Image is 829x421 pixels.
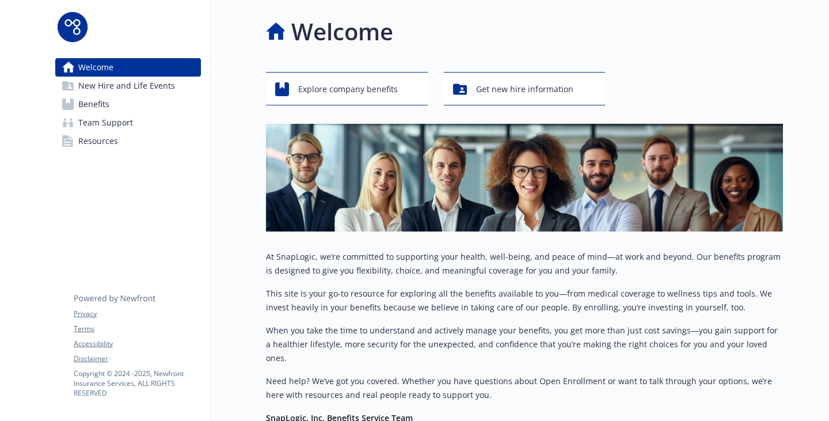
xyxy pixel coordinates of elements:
p: Need help? We’ve got you covered. Whether you have questions about Open Enrollment or want to tal... [266,374,783,402]
span: Get new hire information [476,78,573,100]
a: New Hire and Life Events [55,77,201,95]
a: Resources [55,132,201,150]
h1: Welcome [291,14,393,49]
p: At SnapLogic, we’re committed to supporting your health, well-being, and peace of mind—at work an... [266,250,783,278]
a: Privacy [74,309,200,319]
p: When you take the time to understand and actively manage your benefits, you get more than just co... [266,324,783,365]
span: Team Support [78,113,133,132]
a: Benefits [55,95,201,113]
span: Explore company benefits [298,78,398,100]
p: Copyright © 2024 - 2025 , Newfront Insurance Services, ALL RIGHTS RESERVED [74,369,200,398]
a: Accessibility [74,339,200,349]
img: overview page banner [266,124,783,232]
p: This site is your go-to resource for exploring all the benefits available to you—from medical cov... [266,287,783,314]
button: Get new hire information [444,72,606,105]
a: Welcome [55,58,201,77]
span: Welcome [78,58,113,77]
span: New Hire and Life Events [78,77,175,95]
button: Explore company benefits [266,72,428,105]
a: Disclaimer [74,354,200,364]
span: Benefits [78,95,109,113]
a: Team Support [55,113,201,132]
span: Resources [78,132,118,150]
a: Terms [74,324,200,334]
